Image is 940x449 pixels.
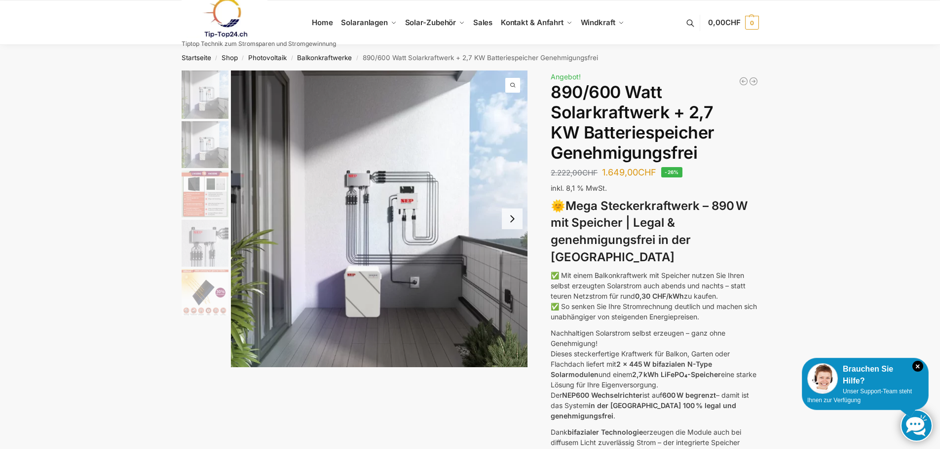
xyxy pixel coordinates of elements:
span: CHF [725,18,741,27]
span: / [211,54,222,62]
button: Next slide [502,208,523,229]
strong: Mega Steckerkraftwerk – 890 W mit Speicher | Legal & genehmigungsfrei in der [GEOGRAPHIC_DATA] [551,199,748,264]
span: 0,00 [708,18,740,27]
strong: in der [GEOGRAPHIC_DATA] 100 % legal und genehmigungsfrei [551,401,736,420]
span: / [287,54,297,62]
strong: 0,30 CHF/kWh [635,292,684,300]
strong: NEP600 Wechselrichter [562,391,642,399]
span: Unser Support-Team steht Ihnen zur Verfügung [807,388,912,404]
span: CHF [638,167,656,177]
p: Nachhaltigen Solarstrom selbst erzeugen – ganz ohne Genehmigung! Dieses steckerfertige Kraftwerk ... [551,328,758,421]
img: Customer service [807,363,838,394]
a: Solar-Zubehör [401,0,469,45]
span: Windkraft [581,18,615,27]
span: Angebot! [551,72,581,81]
bdi: 1.649,00 [602,167,656,177]
span: / [238,54,248,62]
a: Windkraft [576,0,628,45]
span: Solaranlagen [341,18,388,27]
i: Schließen [912,361,923,372]
a: Sales [469,0,496,45]
strong: 600 W begrenzt [662,391,716,399]
div: Brauchen Sie Hilfe? [807,363,923,387]
img: Balkonkraftwerk mit 2,7kw Speicher [182,121,228,168]
nav: Breadcrumb [164,45,776,70]
a: Startseite [182,54,211,62]
a: Solaranlagen [337,0,401,45]
img: Balkonkraftwerk mit 2,7kw Speicher [182,70,228,119]
h3: 🌞 [551,198,758,266]
span: inkl. 8,1 % MwSt. [551,184,607,192]
p: Tiptop Technik zum Stromsparen und Stromgewinnung [182,41,336,47]
span: Sales [473,18,493,27]
img: BDS1000 [182,220,228,267]
span: -26% [661,167,682,177]
a: 0,00CHF 0 [708,8,758,37]
a: Steckerkraftwerk mit 2,7kwh-SpeicherBalkonkraftwerk mit 27kw Speicher [231,70,528,367]
a: Kontakt & Anfahrt [496,0,576,45]
span: Solar-Zubehör [405,18,456,27]
span: Kontakt & Anfahrt [501,18,564,27]
a: Shop [222,54,238,62]
h1: 890/600 Watt Solarkraftwerk + 2,7 KW Batteriespeicher Genehmigungsfrei [551,82,758,163]
bdi: 2.222,00 [551,168,598,177]
strong: 2,7 kWh LiFePO₄-Speicher [632,370,721,379]
img: Balkonkraftwerk mit 2,7kw Speicher [231,70,528,367]
img: Bificial im Vergleich zu billig Modulen [182,171,228,217]
span: 0 [745,16,759,30]
a: Balkonkraftwerke [297,54,352,62]
img: Bificial 30 % mehr Leistung [182,269,228,316]
strong: bifazialer Technologie [567,428,643,436]
span: / [352,54,362,62]
a: Balkonkraftwerk 600/810 Watt Fullblack [739,76,749,86]
a: Photovoltaik [248,54,287,62]
a: Balkonkraftwerk 890 Watt Solarmodulleistung mit 2kW/h Zendure Speicher [749,76,758,86]
strong: 2 x 445 W bifazialen N-Type Solarmodulen [551,360,712,379]
span: CHF [582,168,598,177]
p: ✅ Mit einem Balkonkraftwerk mit Speicher nutzen Sie Ihren selbst erzeugten Solarstrom auch abends... [551,270,758,322]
